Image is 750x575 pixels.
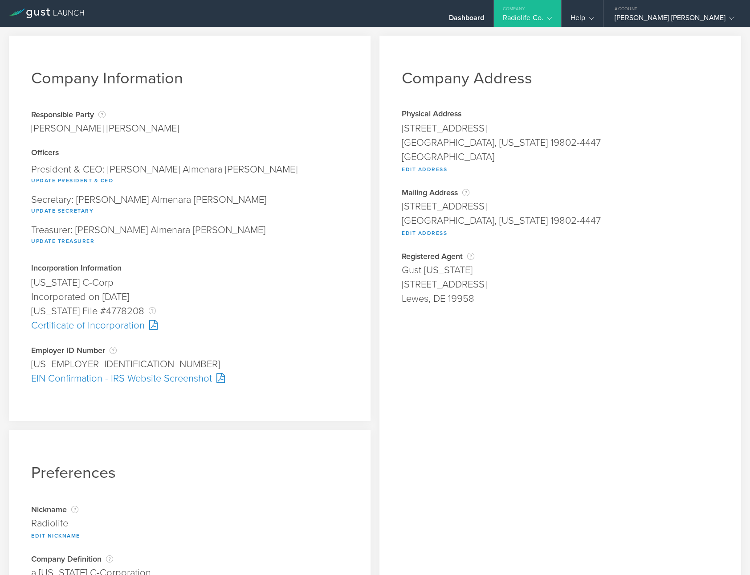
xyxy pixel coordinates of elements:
button: Edit Address [402,164,447,175]
div: Gust [US_STATE] [402,263,719,277]
div: Mailing Address [402,188,719,197]
div: Responsible Party [31,110,179,119]
div: Lewes, DE 19958 [402,292,719,306]
div: [GEOGRAPHIC_DATA] [402,150,719,164]
button: Edit Address [402,228,447,238]
h1: Company Information [31,69,348,88]
div: [US_STATE] C-Corp [31,275,348,290]
h1: Preferences [31,463,348,482]
div: Certificate of Incorporation [31,318,348,333]
div: [PERSON_NAME] [PERSON_NAME] [31,121,179,136]
div: [US_EMPLOYER_IDENTIFICATION_NUMBER] [31,357,348,371]
div: Physical Address [402,110,719,119]
div: Radiolife [31,516,348,530]
div: Officers [31,149,348,158]
div: EIN Confirmation - IRS Website Screenshot [31,371,348,386]
button: Update President & CEO [31,175,113,186]
h1: Company Address [402,69,719,88]
div: [STREET_ADDRESS] [402,277,719,292]
div: Employer ID Number [31,346,348,355]
button: Edit Nickname [31,530,80,541]
button: Update Treasurer [31,236,94,246]
div: [STREET_ADDRESS] [402,199,719,214]
div: President & CEO: [PERSON_NAME] Almenara [PERSON_NAME] [31,160,348,190]
div: Secretary: [PERSON_NAME] Almenara [PERSON_NAME] [31,190,348,221]
div: [STREET_ADDRESS] [402,121,719,136]
div: Incorporation Information [31,264,348,273]
div: [PERSON_NAME] [PERSON_NAME] [615,13,734,27]
div: Dashboard [449,13,485,27]
button: Update Secretary [31,205,94,216]
div: Company Definition [31,554,348,563]
div: [GEOGRAPHIC_DATA], [US_STATE] 19802-4447 [402,214,719,228]
div: Help [571,13,594,27]
iframe: Chat Widget [705,532,750,575]
div: Registered Agent [402,252,719,261]
div: [US_STATE] File #4778208 [31,304,348,318]
div: Nickname [31,505,348,514]
div: Incorporated on [DATE] [31,290,348,304]
div: [GEOGRAPHIC_DATA], [US_STATE] 19802-4447 [402,136,719,150]
div: Radiolife Co. [503,13,552,27]
div: Treasurer: [PERSON_NAME] Almenara [PERSON_NAME] [31,221,348,251]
